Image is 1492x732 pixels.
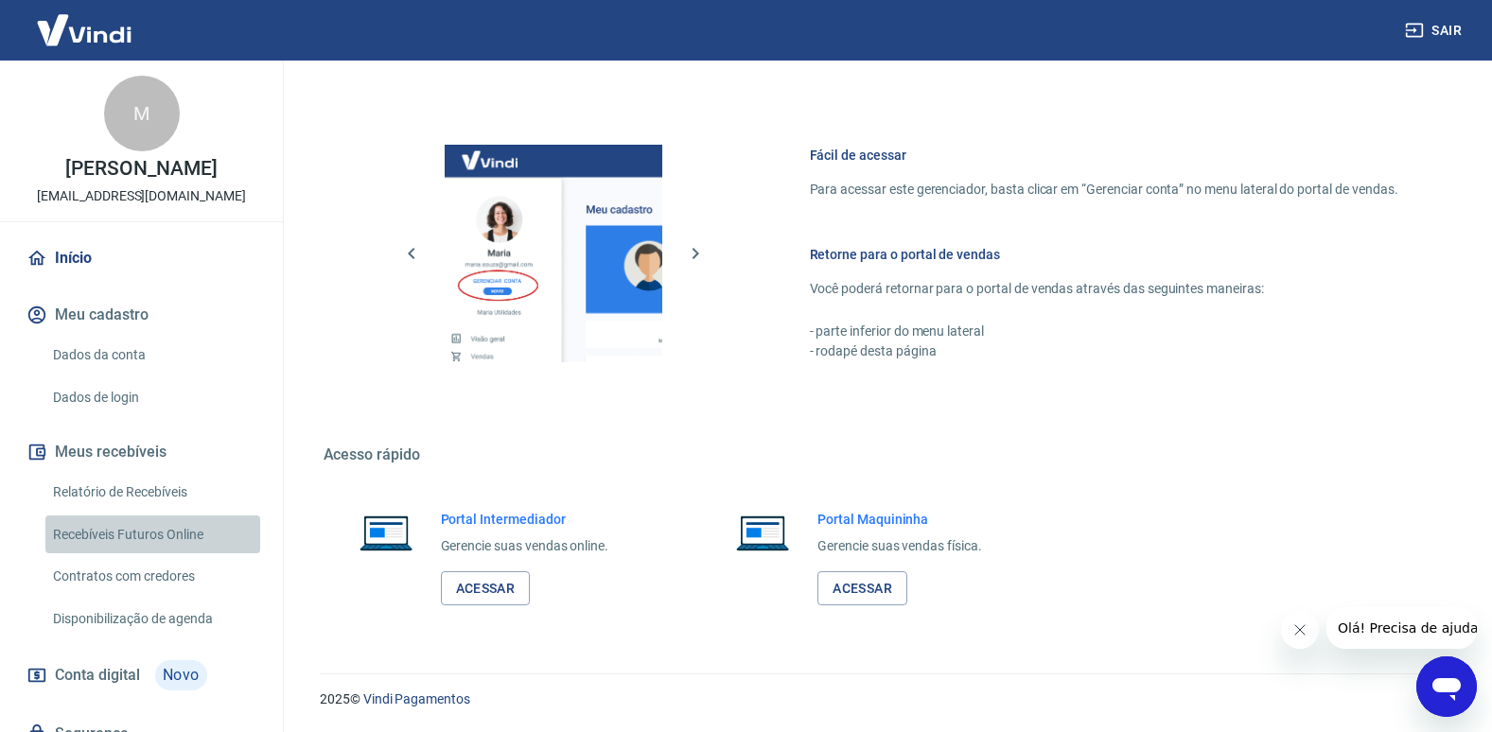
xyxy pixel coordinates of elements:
button: Sair [1401,13,1469,48]
p: 2025 © [320,689,1447,709]
p: - rodapé desta página [810,341,1398,361]
a: Vindi Pagamentos [363,691,470,706]
h6: Portal Maquininha [817,510,982,529]
a: Recebíveis Futuros Online [45,515,260,554]
iframe: Botão para abrir a janela de mensagens [1416,656,1477,717]
img: Imagem de um notebook aberto [723,510,802,555]
span: Conta digital [55,662,140,688]
p: [PERSON_NAME] [65,159,217,179]
a: Dados da conta [45,336,260,375]
img: Imagem de um notebook aberto [346,510,426,555]
button: Meus recebíveis [23,431,260,473]
a: Disponibilização de agenda [45,600,260,638]
span: Olá! Precisa de ajuda? [11,13,159,28]
a: Conta digitalNovo [23,653,260,698]
p: - parte inferior do menu lateral [810,322,1398,341]
h5: Acesso rápido [324,445,1444,464]
span: Novo [155,660,207,690]
a: Dados de login [45,378,260,417]
p: Gerencie suas vendas online. [441,536,609,556]
iframe: Fechar mensagem [1281,611,1319,649]
iframe: Mensagem da empresa [1326,607,1477,649]
button: Meu cadastro [23,294,260,336]
p: Para acessar este gerenciador, basta clicar em “Gerenciar conta” no menu lateral do portal de ven... [810,180,1398,200]
div: M [104,76,180,151]
a: Acessar [817,571,907,606]
a: Início [23,237,260,279]
p: Gerencie suas vendas física. [817,536,982,556]
a: Acessar [441,571,531,606]
img: Imagem da dashboard mostrando o botão de gerenciar conta na sidebar no lado esquerdo [445,145,662,362]
img: Vindi [23,1,146,59]
a: Relatório de Recebíveis [45,473,260,512]
h6: Fácil de acessar [810,146,1398,165]
p: Você poderá retornar para o portal de vendas através das seguintes maneiras: [810,279,1398,299]
h6: Portal Intermediador [441,510,609,529]
p: [EMAIL_ADDRESS][DOMAIN_NAME] [37,186,246,206]
h6: Retorne para o portal de vendas [810,245,1398,264]
a: Contratos com credores [45,557,260,596]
